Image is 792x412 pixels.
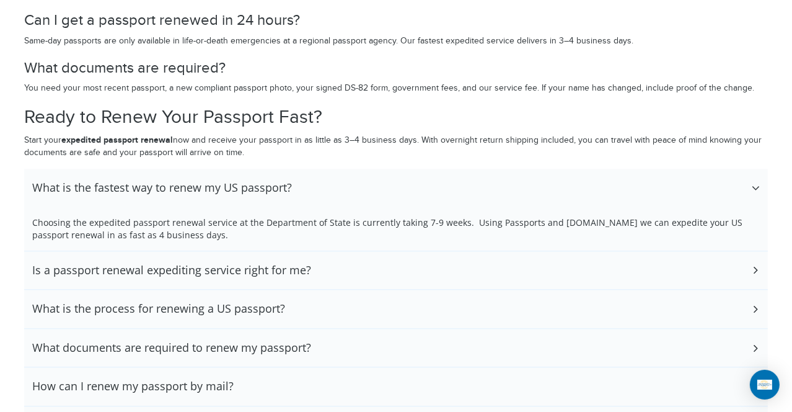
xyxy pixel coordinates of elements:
[24,107,768,128] h2: Ready to Renew Your Passport Fast?
[32,264,311,277] h3: Is a passport renewal expediting service right for me?
[24,83,768,95] p: You need your most recent passport, a new compliant passport photo, your signed DS-82 form, gover...
[24,35,768,48] p: Same-day passports are only available in life-or-death emergencies at a regional passport agency....
[24,60,768,76] h3: What documents are required?
[750,370,780,400] div: Open Intercom Messenger
[32,217,760,241] p: Choosing the expedited passport renewal service at the Department of State is currently taking 7-...
[32,341,311,355] h3: What documents are required to renew my passport?
[61,135,173,145] strong: expedited passport renewal
[24,134,768,159] p: Start your now and receive your passport in as little as 3–4 business days. With overnight return...
[32,380,234,393] h3: How can I renew my passport by mail?
[24,12,768,29] h3: Can I get a passport renewed in 24 hours?
[32,302,285,316] h3: What is the process for renewing a US passport?
[32,181,292,195] h3: What is the fastest way to renew my US passport?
